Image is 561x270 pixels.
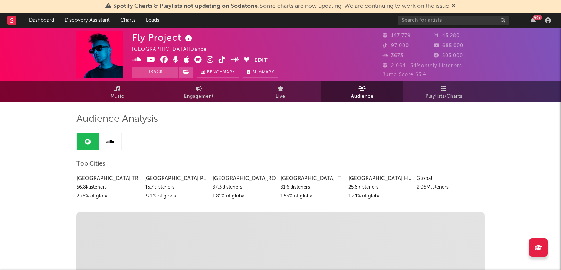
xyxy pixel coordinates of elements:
a: Playlists/Charts [403,81,485,102]
button: Edit [254,56,268,65]
div: 2.21 % of global [144,192,207,201]
span: 3673 [383,53,403,58]
span: Playlists/Charts [426,92,462,101]
span: Music [111,92,124,101]
div: [GEOGRAPHIC_DATA] , TR [76,174,139,183]
div: [GEOGRAPHIC_DATA] | Dance [132,45,215,54]
span: 45 280 [434,33,460,38]
div: 1.24 % of global [348,192,411,201]
span: Jump Score: 63.4 [383,72,426,77]
div: 56.8k listeners [76,183,139,192]
div: [GEOGRAPHIC_DATA] , IT [280,174,343,183]
div: 25.6k listeners [348,183,411,192]
div: 2.06M listeners [417,183,479,192]
span: Dismiss [451,3,456,9]
a: Engagement [158,81,240,102]
button: 99+ [531,17,536,23]
div: 1.53 % of global [280,192,343,201]
span: 97 000 [383,43,409,48]
a: Charts [115,13,141,28]
div: 1.81 % of global [213,192,275,201]
div: 37.3k listeners [213,183,275,192]
span: 685 000 [434,43,463,48]
div: [GEOGRAPHIC_DATA] , PL [144,174,207,183]
span: 2 064 154 Monthly Listeners [383,63,462,68]
a: Music [76,81,158,102]
span: Benchmark [207,68,235,77]
div: 31.6k listeners [280,183,343,192]
button: Track [132,67,178,78]
a: Leads [141,13,164,28]
span: Spotify Charts & Playlists not updating on Sodatone [113,3,258,9]
div: 45.7k listeners [144,183,207,192]
span: Top Cities [76,160,105,169]
a: Benchmark [197,67,239,78]
div: 99 + [533,15,542,20]
a: Audience [321,81,403,102]
div: Fly Project [132,31,194,44]
a: Live [240,81,321,102]
div: 2.75 % of global [76,192,139,201]
span: Summary [252,70,274,74]
div: [GEOGRAPHIC_DATA] , HU [348,174,411,183]
span: Live [276,92,285,101]
span: Engagement [184,92,214,101]
span: Audience [351,92,374,101]
button: Summary [243,67,278,78]
div: [GEOGRAPHIC_DATA] , RO [213,174,275,183]
a: Dashboard [24,13,59,28]
div: Global [417,174,479,183]
a: Discovery Assistant [59,13,115,28]
span: 147 779 [383,33,411,38]
span: 503 000 [434,53,463,58]
span: : Some charts are now updating. We are continuing to work on the issue [113,3,449,9]
input: Search for artists [398,16,509,25]
span: Audience Analysis [76,115,158,124]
